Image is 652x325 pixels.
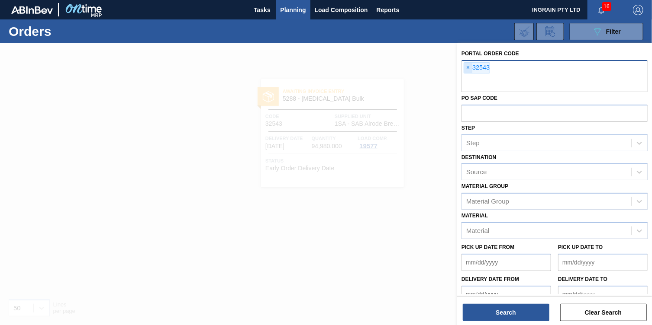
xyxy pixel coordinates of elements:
[9,26,132,36] h1: Orders
[606,28,621,35] span: Filter
[281,5,306,15] span: Planning
[558,244,603,250] label: Pick up Date to
[315,5,368,15] span: Load Composition
[466,227,489,234] div: Material
[253,5,272,15] span: Tasks
[633,5,643,15] img: Logout
[514,23,534,40] div: Import Order Negotiation
[570,23,643,40] button: Filter
[464,62,490,73] div: 32543
[466,139,480,147] div: Step
[464,63,472,73] span: ×
[462,154,496,160] label: Destination
[558,254,648,271] input: mm/dd/yyyy
[462,95,497,101] label: PO SAP Code
[466,198,509,205] div: Material Group
[462,254,551,271] input: mm/dd/yyyy
[558,286,648,303] input: mm/dd/yyyy
[462,213,488,219] label: Material
[466,169,487,176] div: Source
[536,23,564,40] div: Order Review Request
[602,2,611,11] span: 16
[11,6,53,14] img: TNhmsLtSVTkK8tSr43FrP2fwEKptu5GPRR3wAAAABJRU5ErkJggg==
[462,276,519,282] label: Delivery Date from
[462,183,508,189] label: Material Group
[587,4,615,16] button: Notifications
[462,244,514,250] label: Pick up Date from
[462,51,519,57] label: Portal Order Code
[462,125,475,131] label: Step
[462,286,551,303] input: mm/dd/yyyy
[558,276,607,282] label: Delivery Date to
[377,5,400,15] span: Reports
